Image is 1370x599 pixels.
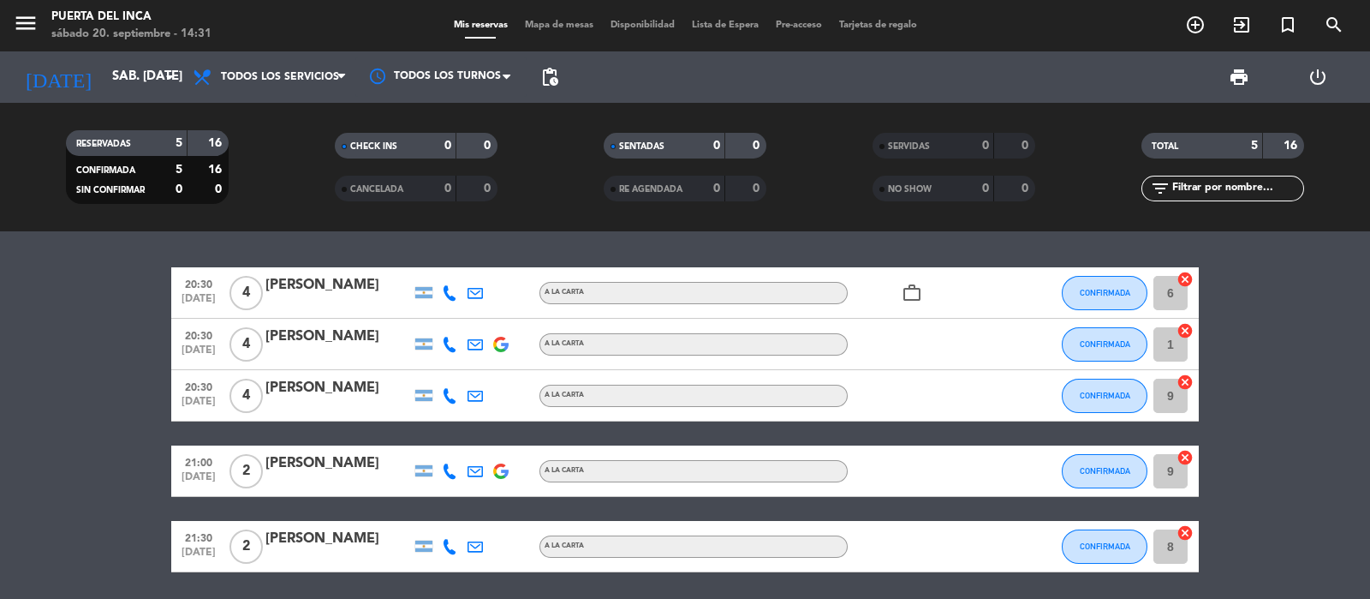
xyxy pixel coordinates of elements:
span: 4 [229,276,263,310]
i: cancel [1176,322,1194,339]
i: exit_to_app [1231,15,1252,35]
span: SERVIDAS [888,142,930,151]
strong: 0 [176,183,182,195]
strong: 0 [484,183,494,195]
span: Disponibilidad [602,21,683,30]
span: 21:30 [177,527,220,547]
strong: 0 [713,183,720,195]
i: power_settings_new [1307,67,1328,87]
span: 4 [229,327,263,362]
button: menu [13,10,39,42]
span: CANCELADA [350,185,403,194]
span: SIN CONFIRMAR [76,186,145,195]
strong: 0 [215,183,225,195]
span: Lista de Espera [683,21,767,30]
i: filter_list [1150,178,1170,199]
span: CONFIRMADA [1080,339,1130,349]
span: 20:30 [177,376,220,396]
span: CONFIRMADA [1080,288,1130,297]
span: Mapa de mesas [516,21,602,30]
span: RESERVADAS [76,140,131,148]
span: pending_actions [539,67,560,87]
i: cancel [1176,449,1194,466]
div: [PERSON_NAME] [265,452,411,475]
i: menu [13,10,39,36]
button: CONFIRMADA [1062,530,1147,564]
div: [PERSON_NAME] [265,377,411,399]
span: CONFIRMADA [76,166,135,175]
span: [DATE] [177,547,220,566]
span: 2 [229,454,263,488]
span: [DATE] [177,471,220,491]
div: Puerta del Inca [51,9,211,26]
strong: 16 [208,137,225,149]
span: Tarjetas de regalo [831,21,926,30]
span: Pre-acceso [767,21,831,30]
strong: 5 [176,137,182,149]
button: CONFIRMADA [1062,327,1147,362]
strong: 0 [1022,140,1032,152]
span: CHECK INS [350,142,397,151]
span: SENTADAS [619,142,664,151]
button: CONFIRMADA [1062,379,1147,413]
span: Mis reservas [445,21,516,30]
span: A LA CARTA [545,542,584,549]
strong: 0 [753,183,763,195]
span: print [1229,67,1249,87]
strong: 0 [982,140,989,152]
i: cancel [1176,271,1194,288]
span: RE AGENDADA [619,185,682,194]
strong: 0 [713,140,720,152]
span: [DATE] [177,344,220,364]
span: 2 [229,530,263,564]
span: A LA CARTA [545,289,584,296]
button: CONFIRMADA [1062,276,1147,310]
i: cancel [1176,524,1194,542]
i: search [1324,15,1344,35]
img: google-logo.png [493,464,509,479]
div: [PERSON_NAME] [265,274,411,297]
span: A LA CARTA [545,392,584,398]
span: A LA CARTA [545,340,584,347]
span: 4 [229,379,263,413]
span: A LA CARTA [545,467,584,474]
div: sábado 20. septiembre - 14:31 [51,26,211,43]
i: [DATE] [13,58,104,96]
strong: 0 [444,183,451,195]
i: work_outline [902,283,922,303]
span: 20:30 [177,325,220,344]
strong: 5 [176,164,182,176]
span: Todos los servicios [221,71,339,83]
div: LOG OUT [1278,51,1357,103]
span: [DATE] [177,293,220,313]
strong: 0 [1022,183,1032,195]
span: TOTAL [1152,142,1178,151]
i: add_circle_outline [1185,15,1206,35]
div: [PERSON_NAME] [265,326,411,348]
span: CONFIRMADA [1080,466,1130,476]
img: google-logo.png [493,337,509,352]
div: [PERSON_NAME] [265,528,411,550]
button: CONFIRMADA [1062,454,1147,488]
strong: 5 [1251,140,1258,152]
strong: 16 [208,164,225,176]
i: arrow_drop_down [159,67,180,87]
strong: 0 [982,183,989,195]
span: CONFIRMADA [1080,542,1130,551]
span: CONFIRMADA [1080,391,1130,400]
input: Filtrar por nombre... [1170,179,1303,198]
i: turned_in_not [1278,15,1298,35]
i: cancel [1176,374,1194,391]
strong: 0 [444,140,451,152]
strong: 16 [1284,140,1301,152]
span: NO SHOW [888,185,932,194]
span: 21:00 [177,452,220,471]
span: [DATE] [177,396,220,416]
strong: 0 [753,140,763,152]
strong: 0 [484,140,494,152]
span: 20:30 [177,273,220,293]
